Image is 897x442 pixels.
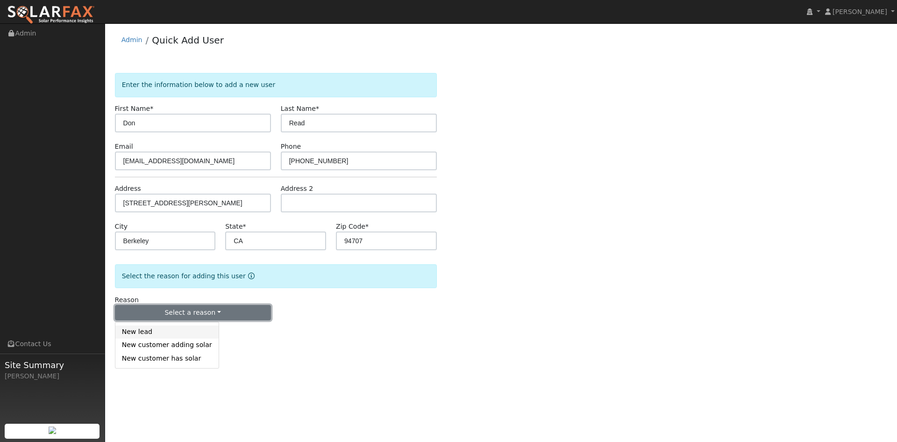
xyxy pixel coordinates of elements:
[115,295,139,305] label: Reason
[5,359,100,371] span: Site Summary
[115,104,154,114] label: First Name
[281,184,313,194] label: Address 2
[150,105,153,112] span: Required
[316,105,319,112] span: Required
[281,104,319,114] label: Last Name
[246,272,255,280] a: Reason for new user
[121,36,142,43] a: Admin
[833,8,887,15] span: [PERSON_NAME]
[5,371,100,381] div: [PERSON_NAME]
[115,339,219,352] a: New customer adding solar
[115,352,219,365] a: New customer has solar
[365,223,369,230] span: Required
[115,264,437,288] div: Select the reason for adding this user
[225,222,246,232] label: State
[115,222,128,232] label: City
[115,326,219,339] a: New lead
[336,222,369,232] label: Zip Code
[152,35,224,46] a: Quick Add User
[115,305,271,321] button: Select a reason
[115,142,133,152] label: Email
[115,73,437,97] div: Enter the information below to add a new user
[115,184,141,194] label: Address
[7,5,95,25] img: SolarFax
[281,142,301,152] label: Phone
[49,427,56,434] img: retrieve
[243,223,246,230] span: Required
